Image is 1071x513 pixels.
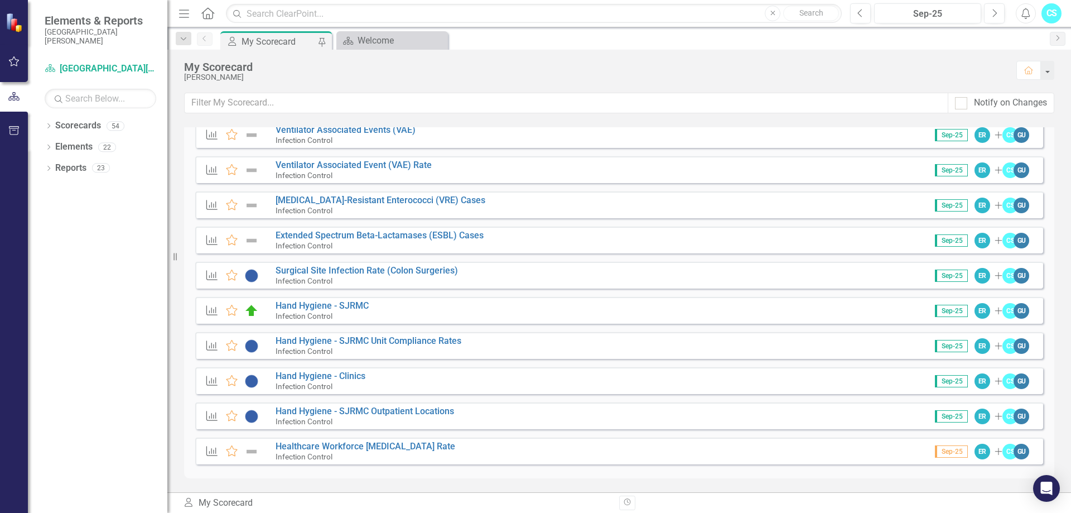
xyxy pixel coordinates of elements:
span: Sep-25 [935,340,968,352]
span: Elements & Reports [45,14,156,27]
a: Reports [55,162,86,175]
div: ER [974,268,990,284]
div: Open Intercom Messenger [1033,475,1060,502]
span: Sep-25 [935,234,968,247]
a: Scorecards [55,119,101,132]
input: Search Below... [45,89,156,108]
div: Notify on Changes [974,97,1047,109]
img: Not Defined [244,445,259,458]
div: GU [1014,409,1029,424]
small: Infection Control [276,382,332,391]
img: Not Defined [244,164,259,177]
div: CS [1002,233,1018,248]
span: Sep-25 [935,305,968,317]
div: 23 [92,164,110,173]
div: GU [1014,373,1029,389]
div: CS [1002,338,1018,354]
a: Hand Hygiene - SJRMC Outpatient Locations [276,406,454,416]
img: On Target [244,304,259,318]
div: My Scorecard [184,61,1005,73]
span: Sep-25 [935,129,968,141]
div: ER [974,373,990,389]
a: Surgical Site Infection Rate (Colon Surgeries) [276,265,458,276]
div: ER [974,162,990,178]
a: Welcome [339,33,445,47]
div: CS [1002,303,1018,319]
span: Sep-25 [935,375,968,387]
small: Infection Control [276,136,332,145]
div: CS [1002,268,1018,284]
div: CS [1002,162,1018,178]
img: Not Defined [244,199,259,212]
div: My Scorecard [242,35,315,49]
img: No Information [244,339,259,353]
img: No Information [244,410,259,423]
div: [PERSON_NAME] [184,73,1005,81]
img: ClearPoint Strategy [6,12,26,32]
div: 22 [98,142,116,152]
img: No Information [244,375,259,388]
a: Elements [55,141,93,154]
img: Not Defined [244,128,259,142]
img: Not Defined [244,234,259,247]
div: CS [1002,409,1018,424]
div: CS [1002,373,1018,389]
div: ER [974,338,990,354]
small: Infection Control [276,276,332,285]
a: Healthcare Workforce [MEDICAL_DATA] Rate [276,441,455,452]
small: Infection Control [276,452,332,461]
div: GU [1014,233,1029,248]
small: [GEOGRAPHIC_DATA][PERSON_NAME] [45,27,156,46]
span: Sep-25 [935,410,968,423]
small: Infection Control [276,171,332,180]
div: ER [974,409,990,424]
button: Sep-25 [874,3,981,23]
small: Infection Control [276,417,332,426]
div: ER [974,127,990,143]
div: GU [1014,162,1029,178]
span: Search [799,8,823,17]
img: No Information [244,269,259,282]
div: CS [1002,444,1018,459]
small: Infection Control [276,241,332,250]
button: CS [1041,3,1062,23]
div: Sep-25 [878,7,977,21]
div: CS [1002,127,1018,143]
input: Search ClearPoint... [226,4,842,23]
button: Search [783,6,839,21]
a: Ventilator Associated Event (VAE) Rate [276,160,432,170]
small: Infection Control [276,311,332,320]
small: Infection Control [276,347,332,356]
div: ER [974,303,990,319]
span: Sep-25 [935,164,968,176]
small: Infection Control [276,206,332,215]
span: Sep-25 [935,270,968,282]
div: Welcome [358,33,445,47]
a: Extended Spectrum Beta-Lactamases (ESBL) Cases [276,230,484,241]
div: GU [1014,198,1029,213]
div: GU [1014,338,1029,354]
div: ER [974,233,990,248]
a: Ventilator Associated Events (VAE) [276,124,416,135]
div: CS [1002,198,1018,213]
a: [GEOGRAPHIC_DATA][PERSON_NAME] [45,63,156,75]
div: 54 [107,121,124,131]
div: GU [1014,303,1029,319]
div: GU [1014,127,1029,143]
span: Sep-25 [935,199,968,212]
div: ER [974,444,990,459]
input: Filter My Scorecard... [184,93,948,113]
a: Hand Hygiene - SJRMC [276,300,369,311]
a: [MEDICAL_DATA]-Resistant Enterococci (VRE) Cases [276,195,485,205]
div: My Scorecard [183,497,611,510]
div: ER [974,198,990,213]
a: Hand Hygiene - Clinics [276,371,365,381]
span: Sep-25 [935,445,968,458]
div: GU [1014,444,1029,459]
div: GU [1014,268,1029,284]
a: Hand Hygiene - SJRMC Unit Compliance Rates [276,335,461,346]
